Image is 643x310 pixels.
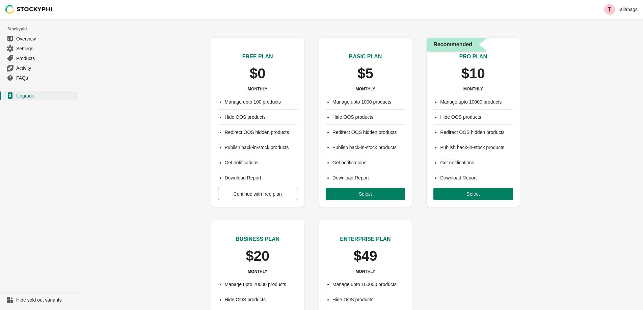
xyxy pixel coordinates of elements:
[16,297,77,303] span: Hide sold out variants
[332,174,405,181] li: Download Report
[440,114,513,120] li: Hide OOS products
[440,159,513,166] li: Get notifications
[466,191,480,197] span: Select
[225,114,297,120] li: Hide OOS products
[440,174,513,181] li: Download Report
[225,281,297,288] li: Manage upto 20000 products
[16,35,77,42] span: Overview
[461,66,485,81] p: $10
[355,86,375,92] h3: MONTHLY
[433,188,513,200] button: Select
[5,5,53,14] img: Stockyphi
[3,91,78,101] a: Upgrade
[16,92,77,99] span: Upgrade
[16,45,77,52] span: Settings
[332,114,405,120] li: Hide OOS products
[332,129,405,136] li: Redirect OOS hidden products
[440,98,513,105] li: Manage upto 10000 products
[618,7,638,12] p: Taliabags
[601,3,640,16] button: Avatar with initials TTaliabags
[332,144,405,151] li: Publish back-in-stock products
[225,98,297,105] li: Manage upto 100 products
[332,159,405,166] li: Get notifications
[246,249,269,263] p: $20
[3,44,78,53] a: Settings
[3,295,78,305] a: Hide sold out variants
[349,54,382,59] span: BASIC PLAN
[463,86,483,92] h3: MONTHLY
[225,144,297,151] li: Publish back-in-stock products
[3,53,78,63] a: Products
[604,4,615,15] span: Avatar with initials T
[326,188,405,200] button: Select
[225,159,297,166] li: Get notifications
[3,73,78,83] a: FAQs
[440,129,513,136] li: Redirect OOS hidden products
[3,34,78,44] a: Overview
[433,40,472,49] span: Recommended
[242,54,273,59] span: FREE PLAN
[332,281,405,288] li: Manage upto 100000 products
[225,174,297,181] li: Download Report
[248,86,267,92] h3: MONTHLY
[332,98,405,105] li: Manage upto 1000 products
[225,129,297,136] li: Redirect OOS hidden products
[3,63,78,73] a: Activity
[353,249,377,263] p: $49
[248,269,267,274] h3: MONTHLY
[440,144,513,151] li: Publish back-in-stock products
[225,296,297,303] li: Hide OOS products
[340,236,391,242] span: ENTERPRISE PLAN
[16,75,77,81] span: FAQs
[16,65,77,72] span: Activity
[16,55,77,62] span: Products
[250,66,266,81] p: $0
[236,236,279,242] span: BUSINESS PLAN
[355,269,375,274] h3: MONTHLY
[357,66,373,81] p: $5
[359,191,372,197] span: Select
[332,296,405,303] li: Hide OOS products
[608,7,611,12] text: T
[459,54,487,59] span: PRO PLAN
[218,188,297,200] button: Continue with free plan
[7,26,81,32] span: Stockyphi
[234,191,282,197] span: Continue with free plan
